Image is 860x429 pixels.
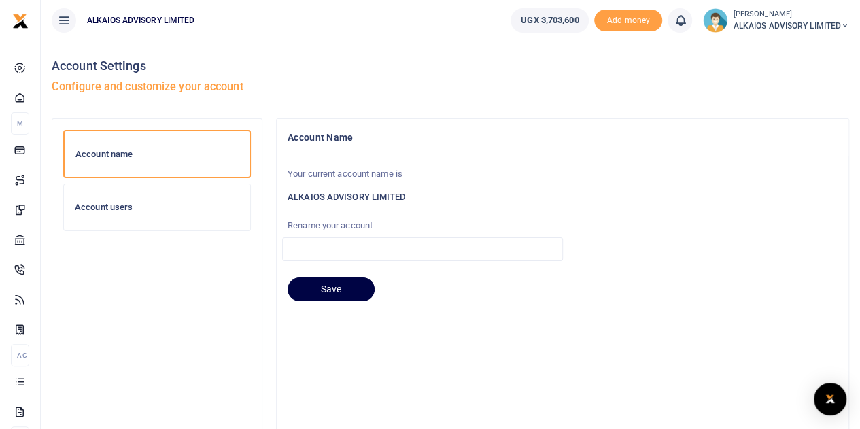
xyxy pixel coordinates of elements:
[521,14,579,27] span: UGX 3,703,600
[12,15,29,25] a: logo-small logo-large logo-large
[594,14,662,24] a: Add money
[52,58,849,73] h4: Account Settings
[11,112,29,135] li: M
[52,80,849,94] h5: Configure and customize your account
[288,277,375,302] button: Save
[12,13,29,29] img: logo-small
[11,344,29,366] li: Ac
[288,192,838,203] h6: ALKAIOS ADVISORY LIMITED
[288,130,838,145] h4: Account Name
[594,10,662,32] li: Toup your wallet
[703,8,727,33] img: profile-user
[505,8,594,33] li: Wallet ballance
[594,10,662,32] span: Add money
[703,8,849,33] a: profile-user [PERSON_NAME] ALKAIOS ADVISORY LIMITED
[75,202,239,213] h6: Account users
[733,9,849,20] small: [PERSON_NAME]
[63,184,251,231] a: Account users
[814,383,846,415] div: Open Intercom Messenger
[82,14,200,27] span: ALKAIOS ADVISORY LIMITED
[282,219,563,233] label: Rename your account
[75,149,239,160] h6: Account name
[733,20,849,32] span: ALKAIOS ADVISORY LIMITED
[63,130,251,179] a: Account name
[288,167,838,182] p: Your current account name is
[511,8,589,33] a: UGX 3,703,600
